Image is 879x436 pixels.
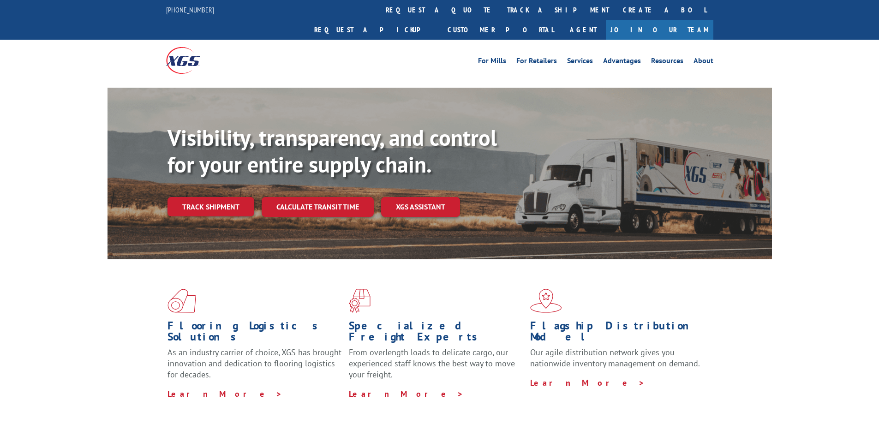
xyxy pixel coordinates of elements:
a: XGS ASSISTANT [381,197,460,217]
a: Learn More > [349,388,464,399]
span: Our agile distribution network gives you nationwide inventory management on demand. [530,347,700,369]
a: Request a pickup [307,20,441,40]
h1: Flagship Distribution Model [530,320,705,347]
img: xgs-icon-total-supply-chain-intelligence-red [167,289,196,313]
a: [PHONE_NUMBER] [166,5,214,14]
h1: Flooring Logistics Solutions [167,320,342,347]
a: Join Our Team [606,20,713,40]
a: Services [567,57,593,67]
a: Learn More > [530,377,645,388]
a: About [694,57,713,67]
h1: Specialized Freight Experts [349,320,523,347]
a: For Retailers [516,57,557,67]
b: Visibility, transparency, and control for your entire supply chain. [167,123,497,179]
img: xgs-icon-flagship-distribution-model-red [530,289,562,313]
a: Advantages [603,57,641,67]
a: Calculate transit time [262,197,374,217]
a: Resources [651,57,683,67]
a: Agent [561,20,606,40]
p: From overlength loads to delicate cargo, our experienced staff knows the best way to move your fr... [349,347,523,388]
a: Customer Portal [441,20,561,40]
a: Learn More > [167,388,282,399]
span: As an industry carrier of choice, XGS has brought innovation and dedication to flooring logistics... [167,347,341,380]
a: Track shipment [167,197,254,216]
img: xgs-icon-focused-on-flooring-red [349,289,371,313]
a: For Mills [478,57,506,67]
